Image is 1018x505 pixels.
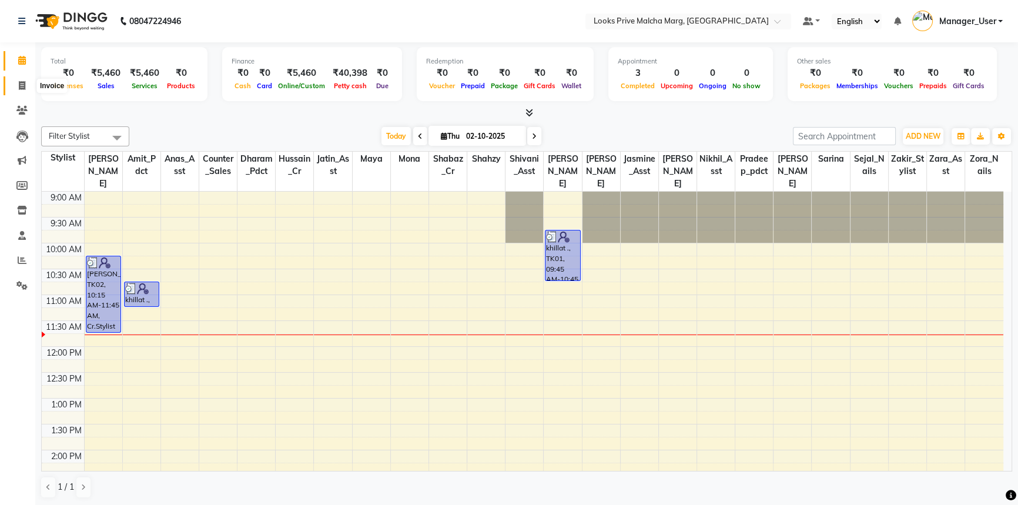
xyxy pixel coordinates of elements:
[558,82,584,90] span: Wallet
[545,230,580,280] div: khillat ., TK01, 09:45 AM-10:45 AM, Blow Dry Excel(F)* (₹1500)
[331,82,370,90] span: Petty cash
[797,66,833,80] div: ₹0
[43,269,84,282] div: 10:30 AM
[833,82,881,90] span: Memberships
[314,152,351,179] span: Jatin_Asst
[505,152,543,179] span: Shivani_Asst
[237,152,275,179] span: Dharam_Pdct
[48,192,84,204] div: 9:00 AM
[275,66,328,80] div: ₹5,460
[275,82,328,90] span: Online/Custom
[30,5,110,38] img: logo
[903,128,943,145] button: ADD NEW
[48,218,84,230] div: 9:30 AM
[254,66,275,80] div: ₹0
[488,82,521,90] span: Package
[950,66,987,80] div: ₹0
[95,82,118,90] span: Sales
[426,56,584,66] div: Redemption
[458,82,488,90] span: Prepaid
[797,56,987,66] div: Other sales
[372,66,393,80] div: ₹0
[735,152,773,179] span: Pradeep_pdct
[833,66,881,80] div: ₹0
[86,66,125,80] div: ₹5,460
[729,82,763,90] span: No show
[49,450,84,463] div: 2:00 PM
[965,152,1003,179] span: Zora_Nails
[950,82,987,90] span: Gift Cards
[544,152,581,191] span: [PERSON_NAME]
[582,152,620,191] span: [PERSON_NAME]
[43,321,84,333] div: 11:30 AM
[618,56,763,66] div: Appointment
[793,127,896,145] input: Search Appointment
[37,79,67,93] div: Invoice
[276,152,313,179] span: Hussain_Cr
[49,424,84,437] div: 1:30 PM
[86,256,121,332] div: [PERSON_NAME], TK02, 10:15 AM-11:45 AM, Cr.Stylist Hair Cut(M) (₹1500),Detan(F) (₹500)
[49,399,84,411] div: 1:00 PM
[381,127,411,145] span: Today
[812,152,849,166] span: Sarina
[51,66,86,80] div: ₹0
[773,152,811,191] span: [PERSON_NAME]
[49,131,90,141] span: Filter Stylist
[44,347,84,359] div: 12:00 PM
[129,82,160,90] span: Services
[199,152,237,179] span: Counter_Sales
[232,82,254,90] span: Cash
[797,82,833,90] span: Packages
[43,295,84,307] div: 11:00 AM
[438,132,463,141] span: Thu
[164,82,198,90] span: Products
[521,82,558,90] span: Gift Cards
[51,56,198,66] div: Total
[58,481,74,493] span: 1 / 1
[254,82,275,90] span: Card
[521,66,558,80] div: ₹0
[912,11,933,31] img: Manager_User
[429,152,467,179] span: Shabaz_Cr
[161,152,199,179] span: Anas_Asst
[729,66,763,80] div: 0
[558,66,584,80] div: ₹0
[125,282,159,306] div: khillat ., TK01, 10:45 AM-11:15 AM, K Wash Shampoo(F) (₹500)
[232,66,254,80] div: ₹0
[658,82,696,90] span: Upcoming
[916,66,950,80] div: ₹0
[43,243,84,256] div: 10:00 AM
[373,82,391,90] span: Due
[696,66,729,80] div: 0
[659,152,696,191] span: [PERSON_NAME]
[881,66,916,80] div: ₹0
[916,82,950,90] span: Prepaids
[85,152,122,191] span: [PERSON_NAME]
[426,66,458,80] div: ₹0
[621,152,658,179] span: Jasmine_Asst
[881,82,916,90] span: Vouchers
[123,152,160,179] span: Amit_Pdct
[618,82,658,90] span: Completed
[463,128,521,145] input: 2025-10-02
[426,82,458,90] span: Voucher
[696,82,729,90] span: Ongoing
[889,152,926,179] span: Zakir_Stylist
[353,152,390,166] span: Maya
[697,152,735,179] span: Nikhil_Asst
[129,5,181,38] b: 08047224946
[328,66,372,80] div: ₹40,398
[850,152,888,179] span: Sejal_Nails
[658,66,696,80] div: 0
[125,66,164,80] div: ₹5,460
[927,152,965,179] span: Zara_Asst
[391,152,428,166] span: Mona
[42,152,84,164] div: Stylist
[618,66,658,80] div: 3
[458,66,488,80] div: ₹0
[164,66,198,80] div: ₹0
[906,132,940,141] span: ADD NEW
[44,373,84,385] div: 12:30 PM
[467,152,505,166] span: Shahzy
[488,66,521,80] div: ₹0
